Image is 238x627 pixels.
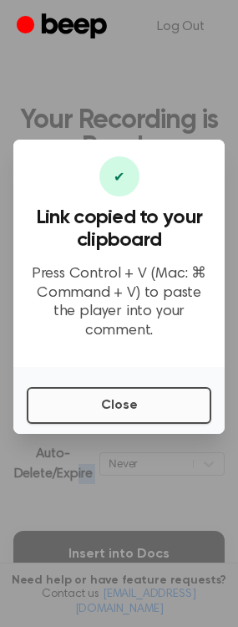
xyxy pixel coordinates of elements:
h3: Link copied to your clipboard [27,206,211,252]
button: Close [27,387,211,424]
a: Beep [17,11,111,43]
div: ✔ [99,156,139,196]
p: Press Control + V (Mac: ⌘ Command + V) to paste the player into your comment. [27,265,211,340]
a: Log Out [140,7,221,47]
